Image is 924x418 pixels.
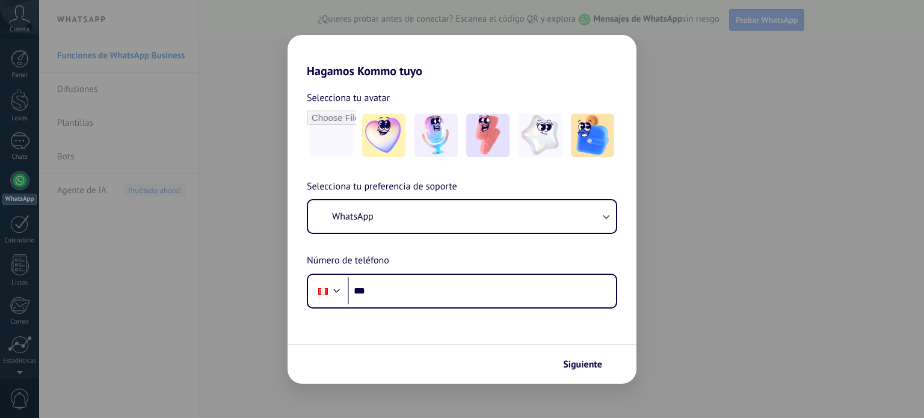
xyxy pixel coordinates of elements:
[558,354,618,375] button: Siguiente
[312,278,334,304] div: Peru: + 51
[308,200,616,233] button: WhatsApp
[332,211,374,223] span: WhatsApp
[307,179,457,195] span: Selecciona tu preferencia de soporte
[571,114,614,157] img: -5.jpeg
[307,90,390,106] span: Selecciona tu avatar
[288,35,636,78] h2: Hagamos Kommo tuyo
[563,360,602,369] span: Siguiente
[362,114,405,157] img: -1.jpeg
[519,114,562,157] img: -4.jpeg
[414,114,458,157] img: -2.jpeg
[466,114,510,157] img: -3.jpeg
[307,253,389,269] span: Número de teléfono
